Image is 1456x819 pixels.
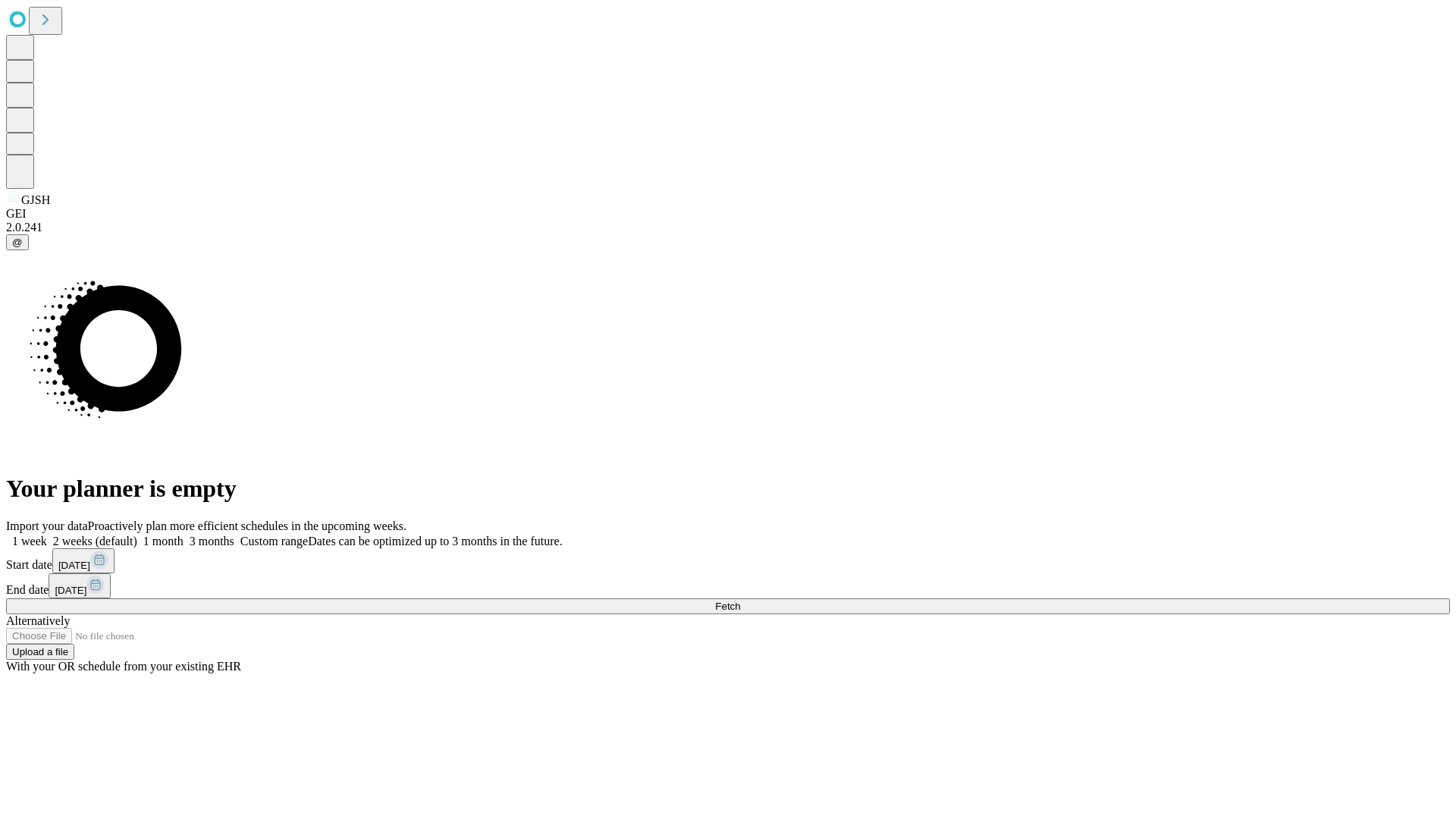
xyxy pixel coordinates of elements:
span: Dates can be optimized up to 3 months in the future. [308,535,562,548]
span: 1 week [12,535,47,548]
button: [DATE] [49,573,111,598]
span: [DATE] [58,560,90,571]
span: Import your data [6,519,88,532]
div: Start date [6,548,1450,573]
button: [DATE] [52,548,115,573]
div: 2.0.241 [6,221,1450,234]
button: @ [6,234,29,250]
h1: Your planner is empty [6,475,1450,503]
div: End date [6,573,1450,598]
span: 2 weeks (default) [53,535,137,548]
span: With your OR schedule from your existing EHR [6,660,241,673]
span: [DATE] [55,585,86,596]
span: GJSH [21,193,50,206]
span: @ [12,237,23,248]
span: Fetch [715,601,740,612]
div: GEI [6,207,1450,221]
span: Proactively plan more efficient schedules in the upcoming weeks. [88,519,406,532]
button: Fetch [6,598,1450,614]
button: Upload a file [6,644,74,660]
span: 3 months [190,535,234,548]
span: 1 month [143,535,184,548]
span: Alternatively [6,614,70,627]
span: Custom range [240,535,308,548]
